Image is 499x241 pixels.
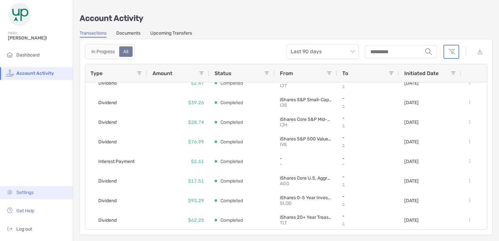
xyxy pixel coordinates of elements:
p: Completed [220,99,243,107]
p: $76.99 [188,138,204,146]
img: input icon [425,48,432,55]
p: $17.51 [188,177,204,185]
p: IVE [280,142,326,147]
div: All [120,47,132,56]
p: iShares S&P 500 Value ETF [280,136,332,142]
p: [DATE] [404,80,419,86]
p: iShares 0-5 Year Investment Grade Corporate Bond E [280,195,332,201]
p: - [280,156,332,161]
a: Transactions [80,30,106,38]
p: IJT [280,83,326,88]
p: $39.26 [188,99,204,107]
p: [DATE] [404,217,419,223]
p: [DATE] [404,159,419,164]
span: Dividend [98,78,117,88]
div: In Progress [88,47,119,56]
a: - [342,180,394,188]
p: $2.61 [191,157,204,166]
p: Completed [220,79,243,87]
a: Upcoming Transfers [150,30,192,38]
a: - [342,140,394,149]
p: iShares Core U.S. Aggregate Bond ETF [280,175,332,181]
p: TLT [280,220,326,226]
span: Last 90 days [291,44,355,59]
p: $62.25 [188,216,204,224]
p: AGG [280,181,326,186]
p: Completed [220,177,243,185]
span: Dividend [98,117,117,128]
span: [PERSON_NAME]! [8,35,69,41]
span: Settings [16,190,34,195]
p: - [280,161,326,167]
p: - [342,135,394,140]
p: SLQD [280,201,326,206]
p: $93.29 [188,197,204,205]
span: To [342,70,348,76]
p: [DATE] [404,120,419,125]
p: iShares Core S&P Mid-Cap ETF [280,117,332,122]
img: get-help icon [6,206,14,214]
span: Dashboard [16,52,40,58]
span: Dividend [98,97,117,108]
button: Clear filters [443,45,459,59]
span: Account Activity [16,71,54,76]
a: - [342,101,394,109]
span: Amount [153,70,172,76]
p: iShares S&P Small-Cap 600 Value ETF [280,97,332,103]
img: settings icon [6,188,14,196]
p: IJH [280,122,326,128]
span: Dividend [98,176,117,186]
p: Completed [220,138,243,146]
p: Completed [220,197,243,205]
p: $2.47 [191,79,204,87]
span: Get Help [16,208,34,214]
p: - [342,96,394,101]
span: Initiated Date [404,70,439,76]
p: Completed [220,157,243,166]
a: - [342,82,394,90]
p: [DATE] [404,178,419,184]
span: Dividend [98,215,117,226]
p: [DATE] [404,100,419,105]
a: - [342,199,394,207]
img: Zoe Logo [8,3,31,26]
p: [DATE] [404,139,419,145]
img: logout icon [6,225,14,233]
span: Log out [16,226,32,232]
p: IJS [280,103,326,108]
span: Dividend [98,137,117,147]
p: Completed [220,216,243,224]
a: - [342,219,394,227]
span: Type [90,70,103,76]
p: [DATE] [404,198,419,203]
img: household icon [6,51,14,58]
span: From [280,70,293,76]
p: $28.74 [188,118,204,126]
p: Completed [220,118,243,126]
p: - [342,213,394,219]
p: iShares 20+ Year Treasury Bond ETF [280,215,332,220]
span: Status [215,70,232,76]
p: Account Activity [80,14,492,23]
p: - [342,194,394,199]
span: Dividend [98,195,117,206]
img: activity icon [6,69,14,77]
span: Interest Payment [98,156,135,167]
a: - [342,121,394,129]
a: Documents [116,30,140,38]
div: segmented control [85,44,135,59]
p: - [342,161,388,167]
p: - [342,174,394,180]
p: - [342,115,394,121]
p: - [342,156,394,161]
